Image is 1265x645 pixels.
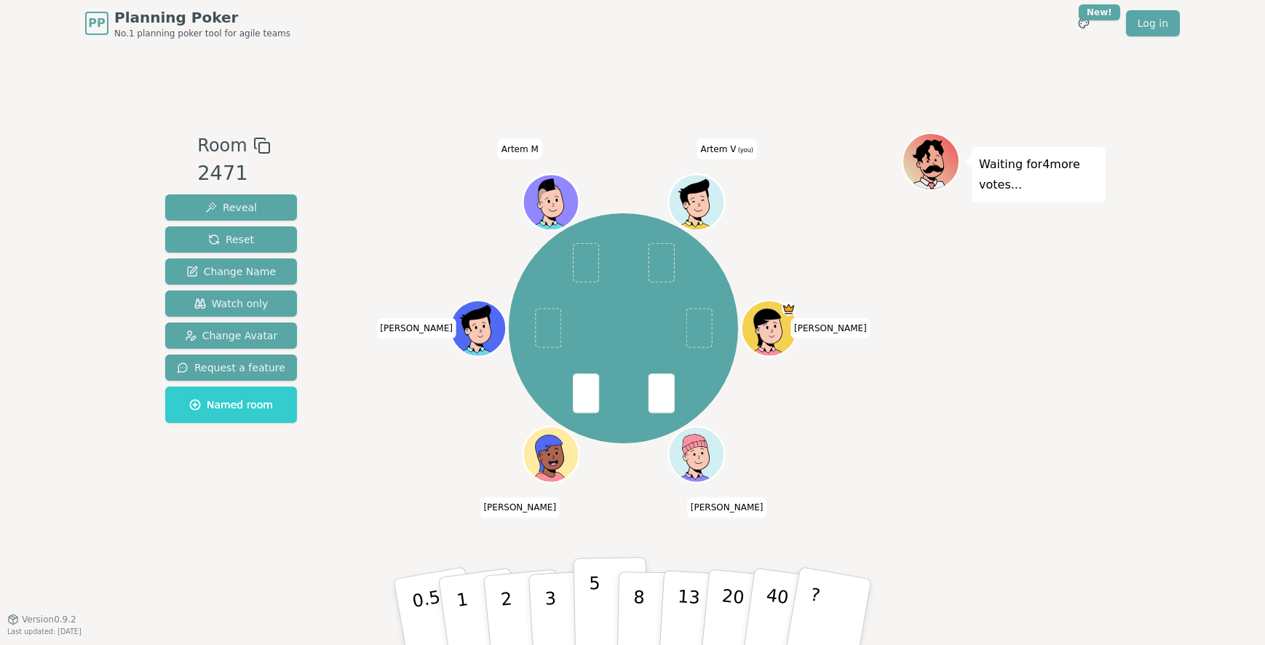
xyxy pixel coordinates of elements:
[979,154,1098,195] p: Waiting for 4 more votes...
[697,139,756,159] span: Click to change your name
[114,7,290,28] span: Planning Poker
[165,387,297,423] button: Named room
[22,614,76,625] span: Version 0.9.2
[197,132,247,159] span: Room
[165,194,297,221] button: Reveal
[205,200,257,215] span: Reveal
[165,322,297,349] button: Change Avatar
[189,397,273,412] span: Named room
[790,318,871,339] span: Click to change your name
[185,328,278,343] span: Change Avatar
[1126,10,1180,36] a: Log in
[687,497,767,518] span: Click to change your name
[165,290,297,317] button: Watch only
[88,15,105,32] span: PP
[498,139,542,159] span: Click to change your name
[197,159,270,189] div: 2471
[1079,4,1120,20] div: New!
[165,226,297,253] button: Reset
[736,147,753,154] span: (you)
[208,232,254,247] span: Reset
[85,7,290,39] a: PPPlanning PokerNo.1 planning poker tool for agile teams
[781,302,795,316] span: Denis is the host
[177,360,285,375] span: Request a feature
[165,355,297,381] button: Request a feature
[670,175,722,228] button: Click to change your avatar
[194,296,269,311] span: Watch only
[114,28,290,39] span: No.1 planning poker tool for agile teams
[480,497,560,518] span: Click to change your name
[186,264,276,279] span: Change Name
[1071,10,1097,36] button: New!
[165,258,297,285] button: Change Name
[7,628,82,636] span: Last updated: [DATE]
[376,318,456,339] span: Click to change your name
[7,614,76,625] button: Version0.9.2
